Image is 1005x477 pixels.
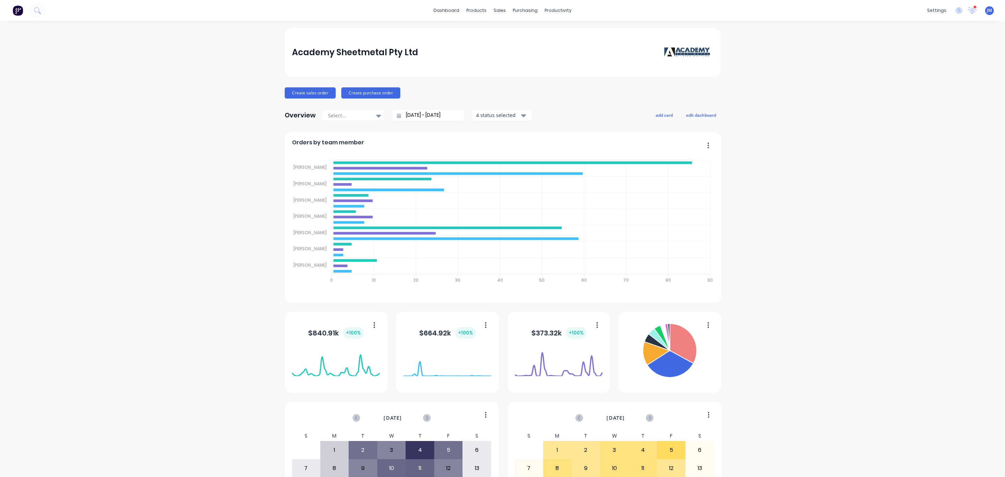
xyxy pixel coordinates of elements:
[572,441,600,459] div: 2
[509,5,541,16] div: purchasing
[600,431,629,441] div: W
[463,460,491,477] div: 13
[497,277,503,283] tspan: 40
[455,327,476,339] div: + 100 %
[435,441,463,459] div: 5
[490,5,509,16] div: sales
[685,431,714,441] div: S
[606,414,625,422] span: [DATE]
[349,431,377,441] div: T
[293,164,327,170] tspan: [PERSON_NAME]
[372,277,376,283] tspan: 10
[623,277,629,283] tspan: 70
[292,460,320,477] div: 7
[292,138,364,147] span: Orders by team member
[543,431,572,441] div: M
[476,111,520,119] div: 4 status selected
[463,5,490,16] div: products
[987,7,992,14] span: JM
[581,277,587,283] tspan: 60
[434,431,463,441] div: F
[320,431,349,441] div: M
[285,87,336,99] button: Create sales order
[343,327,364,339] div: + 100 %
[413,277,418,283] tspan: 20
[406,441,434,459] div: 4
[571,431,600,441] div: T
[664,47,713,58] img: Academy Sheetmetal Pty Ltd
[293,197,327,203] tspan: [PERSON_NAME]
[686,441,714,459] div: 6
[349,460,377,477] div: 9
[924,5,950,16] div: settings
[541,5,575,16] div: productivity
[406,431,434,441] div: T
[651,110,677,120] button: add card
[293,230,327,236] tspan: [PERSON_NAME]
[349,441,377,459] div: 2
[657,431,686,441] div: F
[419,327,476,339] div: $ 664.92k
[544,441,571,459] div: 1
[321,460,349,477] div: 8
[463,431,491,441] div: S
[600,441,628,459] div: 3
[293,246,327,252] tspan: [PERSON_NAME]
[531,327,587,339] div: $ 373.32k
[515,460,543,477] div: 7
[455,277,460,283] tspan: 30
[378,441,406,459] div: 3
[686,460,714,477] div: 13
[566,327,587,339] div: + 100 %
[629,441,657,459] div: 4
[430,5,463,16] a: dashboard
[321,441,349,459] div: 1
[293,262,327,268] tspan: [PERSON_NAME]
[341,87,400,99] button: Create purchase order
[600,460,628,477] div: 10
[378,460,406,477] div: 10
[285,108,316,122] div: Overview
[544,460,571,477] div: 8
[13,5,23,16] img: Factory
[293,181,327,187] tspan: [PERSON_NAME]
[384,414,402,422] span: [DATE]
[628,431,657,441] div: T
[377,431,406,441] div: W
[657,441,685,459] div: 5
[539,277,545,283] tspan: 50
[682,110,721,120] button: edit dashboard
[463,441,491,459] div: 6
[308,327,364,339] div: $ 840.91k
[707,277,713,283] tspan: 90
[665,277,671,283] tspan: 80
[572,460,600,477] div: 9
[515,431,543,441] div: S
[435,460,463,477] div: 12
[293,213,327,219] tspan: [PERSON_NAME]
[657,460,685,477] div: 12
[330,277,333,283] tspan: 0
[629,460,657,477] div: 11
[472,110,532,121] button: 4 status selected
[406,460,434,477] div: 11
[292,45,418,59] div: Academy Sheetmetal Pty Ltd
[292,431,320,441] div: S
